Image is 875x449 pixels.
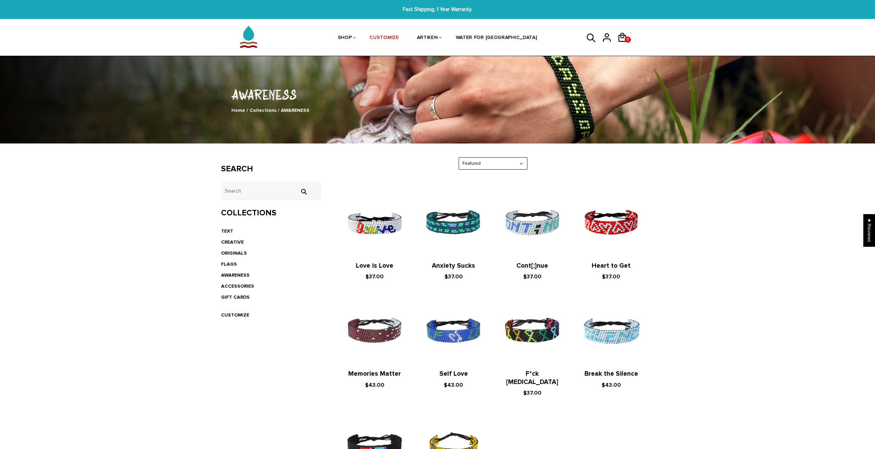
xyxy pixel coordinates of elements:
div: Click to open Judge.me floating reviews tab [863,214,875,247]
a: GIFT CARDS [221,294,250,300]
span: $43.00 [444,382,463,388]
span: AWARENESS [281,107,309,113]
a: FLAGS [221,261,237,267]
a: ARTIKEN [417,20,438,56]
a: ACCESSORIES [221,283,254,289]
a: CUSTOMIZE [370,20,399,56]
span: $37.00 [365,273,384,280]
a: Cont[;]nue [516,262,548,270]
span: $37.00 [523,273,542,280]
a: Heart to Get [592,262,631,270]
span: 0 [625,35,631,44]
span: $37.00 [602,273,620,280]
a: F*ck [MEDICAL_DATA] [506,370,558,386]
a: Break the Silence [584,370,638,378]
span: $43.00 [602,382,621,388]
a: ORIGINALS [221,250,247,256]
a: 0 [617,45,633,46]
input: Search [221,182,322,201]
a: CREATIVE [221,239,244,245]
input: Search [297,189,310,195]
h3: Search [221,164,322,174]
span: / [247,107,248,113]
span: $37.00 [445,273,463,280]
a: SHOP [338,20,352,56]
a: Memories Matter [348,370,401,378]
a: Home [231,107,245,113]
a: Self Love [439,370,468,378]
a: Love is Love [356,262,393,270]
span: Fast Shipping. 1 Year Warranty. [267,6,609,13]
a: CUSTOMIZE [221,312,249,318]
span: $43.00 [365,382,384,388]
a: AWARENESS [221,272,250,278]
a: Anxiety Sucks [432,262,475,270]
span: $37.00 [523,389,542,396]
a: Collections [250,107,276,113]
h3: Collections [221,208,322,218]
a: TEXT [221,228,233,234]
span: / [278,107,280,113]
a: WATER FOR [GEOGRAPHIC_DATA] [456,20,537,56]
h1: AWARENESS [221,85,654,103]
